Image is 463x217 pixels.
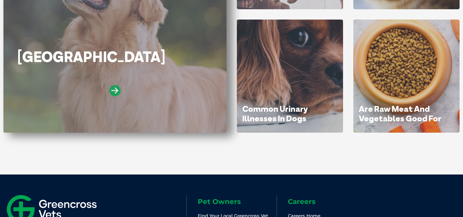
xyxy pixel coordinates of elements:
[17,48,166,66] a: [GEOGRAPHIC_DATA]
[359,104,441,133] a: Are Raw Meat And Vegetables Good For My Pet?
[242,104,308,123] a: Common Urinary Illnesses In Dogs
[198,198,276,205] h6: Pet Owners
[288,198,366,205] h6: Careers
